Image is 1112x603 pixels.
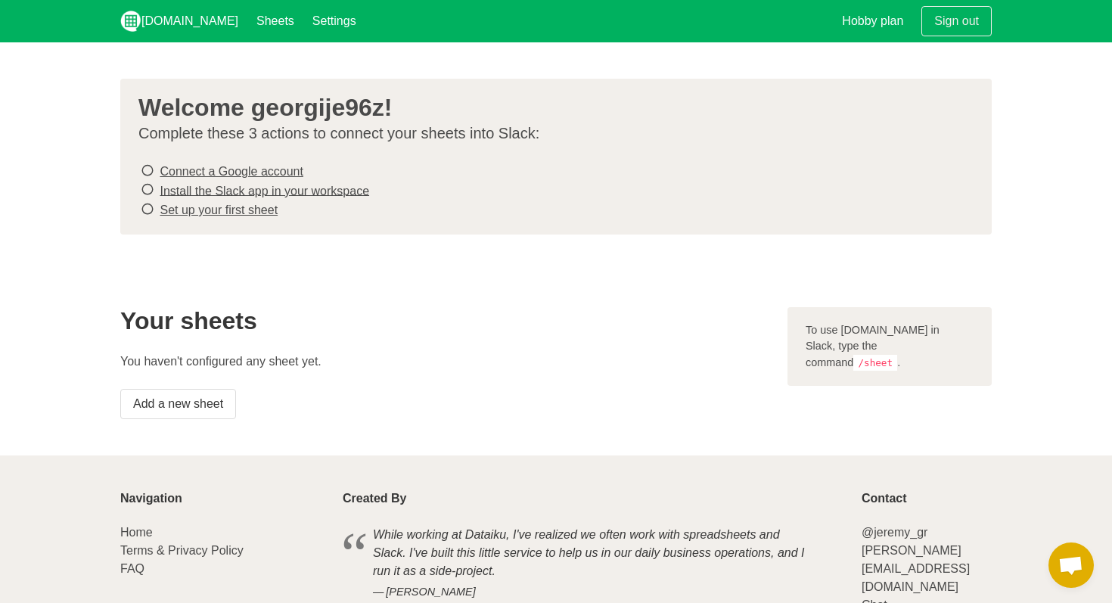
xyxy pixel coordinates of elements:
[1048,542,1094,588] div: Open chat
[862,526,927,539] a: @jeremy_gr
[160,184,369,197] a: Install the Slack app in your workspace
[862,492,992,505] p: Contact
[120,389,236,419] a: Add a new sheet
[160,165,303,178] a: Connect a Google account
[138,94,961,121] h3: Welcome georgije96z!
[120,562,144,575] a: FAQ
[120,544,244,557] a: Terms & Privacy Policy
[862,544,970,593] a: [PERSON_NAME][EMAIL_ADDRESS][DOMAIN_NAME]
[120,526,153,539] a: Home
[343,524,843,603] blockquote: While working at Dataiku, I've realized we often work with spreadsheets and Slack. I've built thi...
[343,492,843,505] p: Created By
[787,307,992,387] div: To use [DOMAIN_NAME] in Slack, type the command .
[120,307,769,334] h2: Your sheets
[120,492,325,505] p: Navigation
[921,6,992,36] a: Sign out
[373,584,813,601] cite: [PERSON_NAME]
[120,11,141,32] img: logo_v2_white.png
[120,353,769,371] p: You haven't configured any sheet yet.
[138,124,961,143] p: Complete these 3 actions to connect your sheets into Slack:
[853,355,897,371] code: /sheet
[160,204,278,216] a: Set up your first sheet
